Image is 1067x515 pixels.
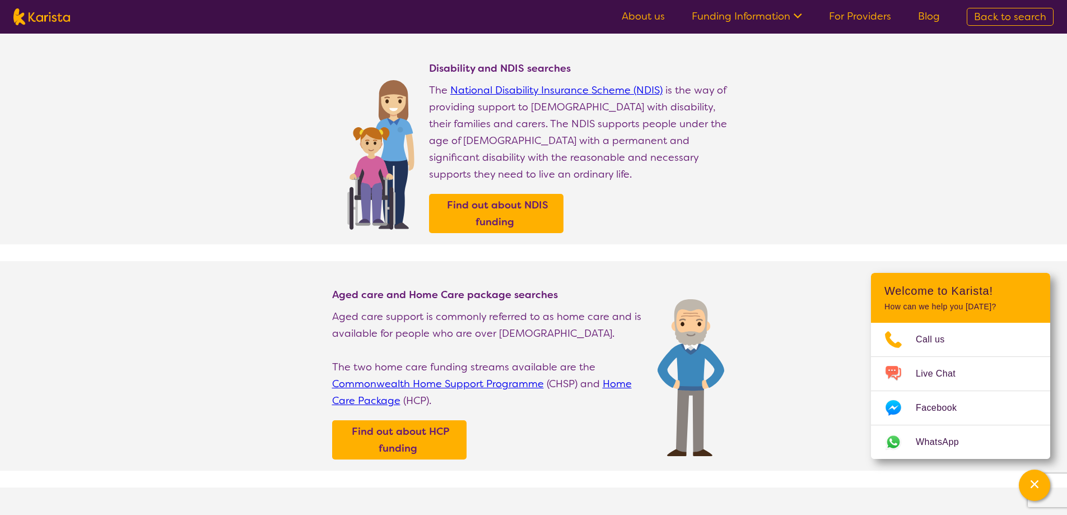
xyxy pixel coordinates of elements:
a: National Disability Insurance Scheme (NDIS) [450,83,663,97]
img: Find Age care and home care package services and providers [658,299,724,456]
span: Facebook [916,400,970,416]
a: Web link opens in a new tab. [871,425,1050,459]
button: Channel Menu [1019,470,1050,501]
p: The is the way of providing support to [DEMOGRAPHIC_DATA] with disability, their families and car... [429,82,735,183]
b: Find out about HCP funding [352,425,449,455]
span: Live Chat [916,365,969,382]
span: WhatsApp [916,434,972,451]
p: The two home care funding streams available are the (CHSP) and (HCP). [332,359,646,409]
b: Find out about NDIS funding [447,198,548,229]
a: For Providers [829,10,891,23]
a: About us [622,10,665,23]
a: Back to search [967,8,1054,26]
a: Blog [918,10,940,23]
h4: Aged care and Home Care package searches [332,288,646,301]
a: Commonwealth Home Support Programme [332,377,544,391]
img: Find NDIS and Disability services and providers [343,73,418,230]
img: Karista logo [13,8,70,25]
p: How can we help you [DATE]? [884,302,1037,312]
a: Find out about NDIS funding [432,197,561,230]
ul: Choose channel [871,323,1050,459]
div: Channel Menu [871,273,1050,459]
p: Aged care support is commonly referred to as home care and is available for people who are over [... [332,308,646,342]
span: Call us [916,331,958,348]
span: Back to search [974,10,1046,24]
h2: Welcome to Karista! [884,284,1037,298]
a: Find out about HCP funding [335,423,464,457]
h4: Disability and NDIS searches [429,62,735,75]
a: Funding Information [692,10,802,23]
